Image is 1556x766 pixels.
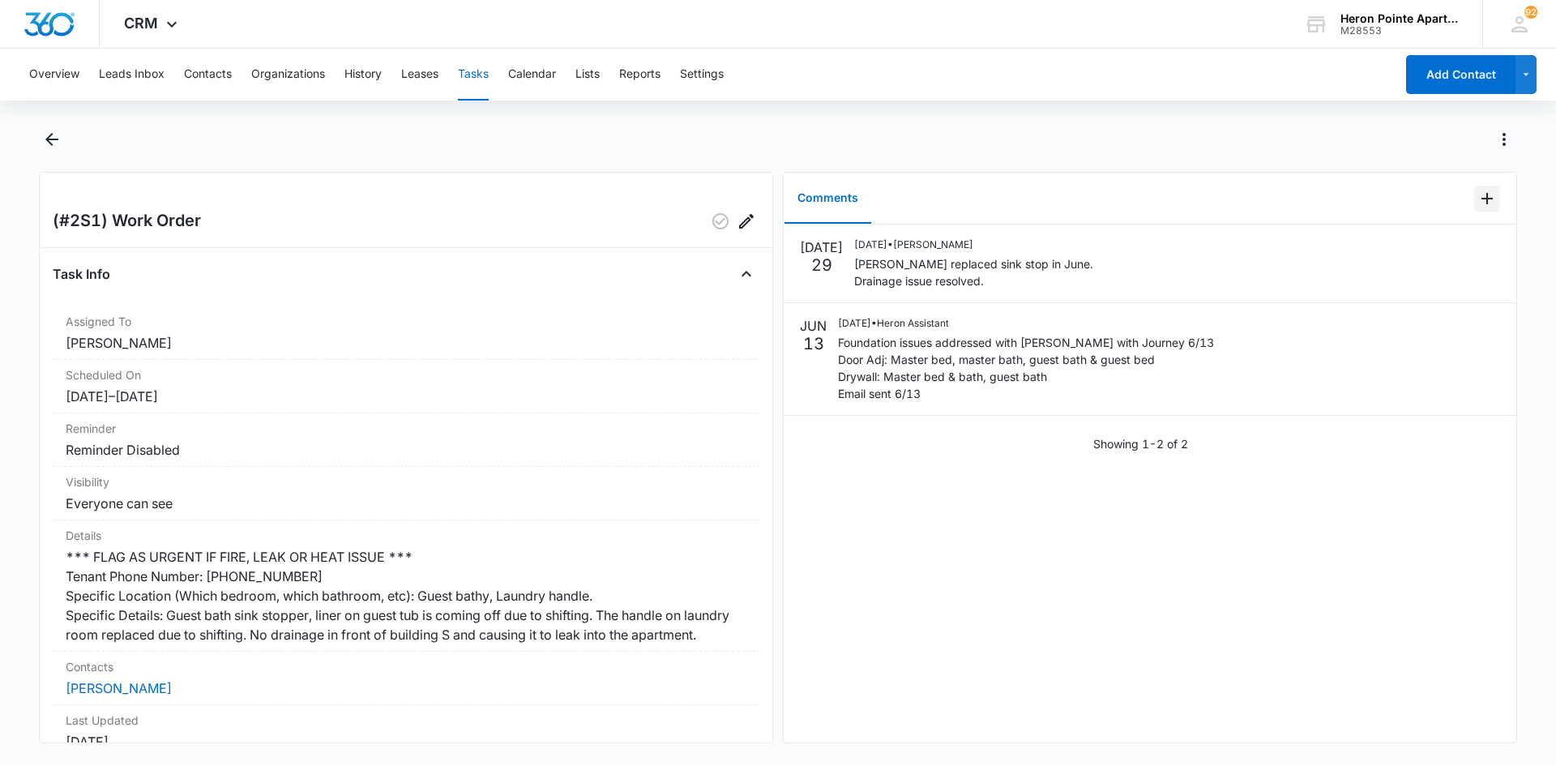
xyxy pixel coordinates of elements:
dt: Reminder [66,420,746,437]
button: Overview [29,49,79,101]
dt: Scheduled On [66,366,746,383]
p: Foundation issues addressed with [PERSON_NAME] with Journey 6/13 Door Adj: Master bed, master bat... [838,334,1214,402]
dt: Assigned To [66,313,746,330]
div: account name [1340,12,1459,25]
button: Actions [1491,126,1517,152]
div: VisibilityEveryone can see [53,467,759,520]
dd: Reminder Disabled [66,440,746,460]
button: History [344,49,382,101]
dt: Contacts [66,658,746,675]
button: Leases [401,49,438,101]
button: Leads Inbox [99,49,165,101]
p: [DATE] [800,238,843,257]
dd: [DATE] – [DATE] [66,387,746,406]
p: JUN [800,316,827,336]
div: ReminderReminder Disabled [53,413,759,467]
dd: [PERSON_NAME] [66,333,746,353]
dd: Everyone can see [66,494,746,513]
div: Assigned To[PERSON_NAME] [53,306,759,360]
button: Lists [575,49,600,101]
dt: Visibility [66,473,746,490]
div: Last Updated[DATE] [53,705,759,759]
span: CRM [124,15,158,32]
div: Details*** FLAG AS URGENT IF FIRE, LEAK OR HEAT ISSUE *** Tenant Phone Number: [PHONE_NUMBER] Spe... [53,520,759,652]
dt: Last Updated [66,712,746,729]
p: [DATE] • [PERSON_NAME] [854,238,1096,252]
button: Calendar [508,49,556,101]
button: Edit [733,208,759,234]
a: [PERSON_NAME] [66,680,172,696]
h4: Task Info [53,264,110,284]
span: 92 [1524,6,1537,19]
div: notifications count [1524,6,1537,19]
p: [PERSON_NAME] replaced sink stop in June. Drainage issue resolved. [854,255,1096,289]
p: 29 [811,257,832,273]
button: Back [39,126,64,152]
button: Close [733,261,759,287]
button: Settings [680,49,724,101]
button: Add Comment [1474,186,1500,212]
h2: (#2S1) Work Order [53,208,201,234]
button: Add Contact [1406,55,1515,94]
dd: *** FLAG AS URGENT IF FIRE, LEAK OR HEAT ISSUE *** Tenant Phone Number: [PHONE_NUMBER] Specific L... [66,547,746,644]
div: account id [1340,25,1459,36]
button: Comments [784,173,871,224]
dd: [DATE] [66,732,746,751]
div: Scheduled On[DATE]–[DATE] [53,360,759,413]
button: Organizations [251,49,325,101]
p: 13 [803,336,824,352]
p: [DATE] • Heron Assistant [838,316,1214,331]
div: Contacts[PERSON_NAME] [53,652,759,705]
button: Reports [619,49,660,101]
p: Showing 1-2 of 2 [1093,435,1188,452]
button: Tasks [458,49,489,101]
dt: Details [66,527,746,544]
button: Contacts [184,49,232,101]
